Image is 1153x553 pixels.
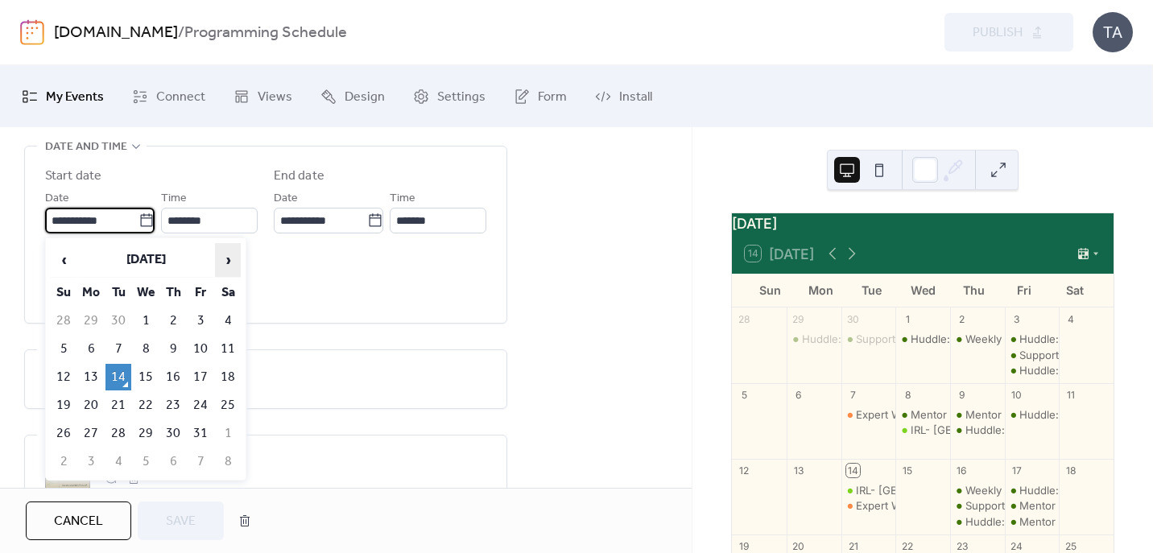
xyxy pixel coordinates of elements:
td: 23 [160,392,186,419]
div: Weekly Virtual Co-working [950,483,1005,497]
td: 8 [215,448,241,475]
div: IRL- [GEOGRAPHIC_DATA] Happy Hour [911,423,1107,437]
div: 12 [738,464,751,477]
a: Views [221,72,304,121]
div: Support Circle: Empowering Job Seekers & Career Pathfinders [841,332,896,346]
th: We [133,279,159,306]
div: Huddle: Connect! Team Coaches [1005,332,1060,346]
div: Mentor Moments with Michele Richman - Harness the art of storytelling for lasting impact [950,407,1005,422]
div: 10 [1010,388,1023,402]
div: Fri [999,274,1050,307]
div: 8 [901,388,915,402]
div: Huddle: Leadership Development Session 2: Defining Leadership Competencies [787,332,841,346]
span: Time [161,189,187,208]
td: 30 [105,307,131,334]
td: 29 [78,307,104,334]
a: Settings [401,72,498,121]
div: 13 [791,464,805,477]
div: 14 [846,464,860,477]
div: 3 [1010,312,1023,326]
td: 28 [105,420,131,447]
span: › [216,244,240,276]
a: Form [502,72,579,121]
td: 6 [160,448,186,475]
div: 21 [846,539,860,553]
span: Time [390,189,415,208]
td: 8 [133,336,159,362]
div: 19 [738,539,751,553]
div: 1 [901,312,915,326]
td: 24 [188,392,213,419]
div: Sat [1050,274,1101,307]
span: Date and time [45,138,127,157]
td: 4 [105,448,131,475]
td: 12 [51,364,76,390]
td: 4 [215,307,241,334]
span: Cancel [54,512,103,531]
td: 22 [133,392,159,419]
td: 30 [160,420,186,447]
div: 9 [955,388,969,402]
td: 3 [78,448,104,475]
a: [DOMAIN_NAME] [54,18,178,48]
div: Support Circle: Thriving through (Peri)Menopause and Your Career [1005,348,1060,362]
td: 3 [188,307,213,334]
td: 26 [51,420,76,447]
td: 16 [160,364,186,390]
span: Install [619,85,652,109]
th: Tu [105,279,131,306]
th: Su [51,279,76,306]
button: Cancel [26,501,131,540]
span: Date [274,189,298,208]
div: Thu [948,274,999,307]
img: logo [20,19,44,45]
div: 25 [1064,539,1078,553]
td: 9 [160,336,186,362]
a: Design [308,72,397,121]
th: Mo [78,279,104,306]
td: 2 [51,448,76,475]
span: Settings [437,85,486,109]
div: Huddle: Quarterly AI for HR [1005,407,1060,422]
div: IRL- [GEOGRAPHIC_DATA] Happy Hour [856,483,1052,497]
div: 23 [955,539,969,553]
div: 6 [791,388,805,402]
td: 13 [78,364,104,390]
div: Huddle: Rethinking “Executive Presence” for Neurodivergent Professionals [1005,483,1060,497]
td: 29 [133,420,159,447]
td: 21 [105,392,131,419]
td: 18 [215,364,241,390]
div: 7 [846,388,860,402]
td: 10 [188,336,213,362]
td: 25 [215,392,241,419]
th: Sa [215,279,241,306]
div: 4 [1064,312,1078,326]
td: 11 [215,336,241,362]
td: 17 [188,364,213,390]
th: Fr [188,279,213,306]
div: Weekly Virtual Co-working [950,332,1005,346]
div: Huddle: Gatherings That Resonate: Meeting People Where They Are [950,423,1005,437]
div: 22 [901,539,915,553]
div: 15 [901,464,915,477]
td: 5 [133,448,159,475]
div: Mentor Moments with Rebecca Price-Adjusting your communication so it lands [1005,514,1060,529]
a: My Events [10,72,116,121]
th: [DATE] [78,243,213,278]
td: 1 [215,420,241,447]
td: 2 [160,307,186,334]
div: 20 [791,539,805,553]
div: Wed [898,274,948,307]
div: Tue [846,274,897,307]
div: Mentor Moments with Anna Lenhardt -Find stability while driving impact [895,407,950,422]
div: Huddle: Neuroinclusion in Practice Series- Session 1: Authenticity vs. Psychological Agency at Work [1005,363,1060,378]
div: 18 [1064,464,1078,477]
td: 7 [105,336,131,362]
div: Weekly Virtual Co-working [965,483,1099,497]
div: 2 [955,312,969,326]
div: Mentor Moments with Jen Fox-Navigating Professional Reinvention [1005,498,1060,513]
div: Expert Workshop: Comp Philosophy 101 - The What, Why, How & When [841,498,896,513]
div: Huddle: Career Clarity for the Chronically Capable [950,514,1005,529]
span: Design [345,85,385,109]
